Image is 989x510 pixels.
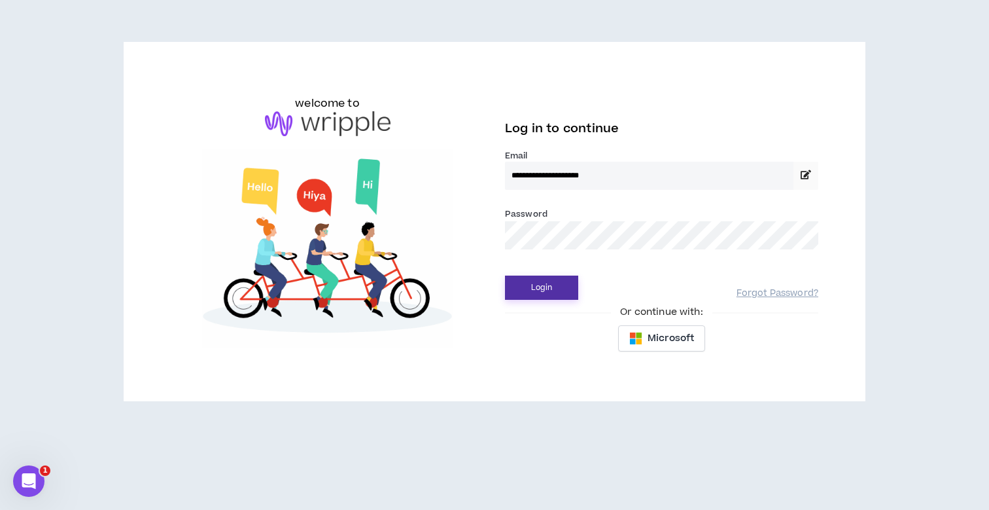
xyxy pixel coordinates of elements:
button: Login [505,276,578,300]
span: Or continue with: [611,305,712,319]
a: Forgot Password? [737,287,818,300]
label: Password [505,208,547,220]
img: logo-brand.png [265,111,390,136]
span: 1 [40,465,50,476]
label: Email [505,150,818,162]
button: Microsoft [618,325,705,352]
span: Microsoft [648,331,694,346]
h6: welcome to [295,96,360,111]
img: Welcome to Wripple [171,149,484,348]
span: Log in to continue [505,120,619,137]
iframe: Intercom live chat [13,465,44,497]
